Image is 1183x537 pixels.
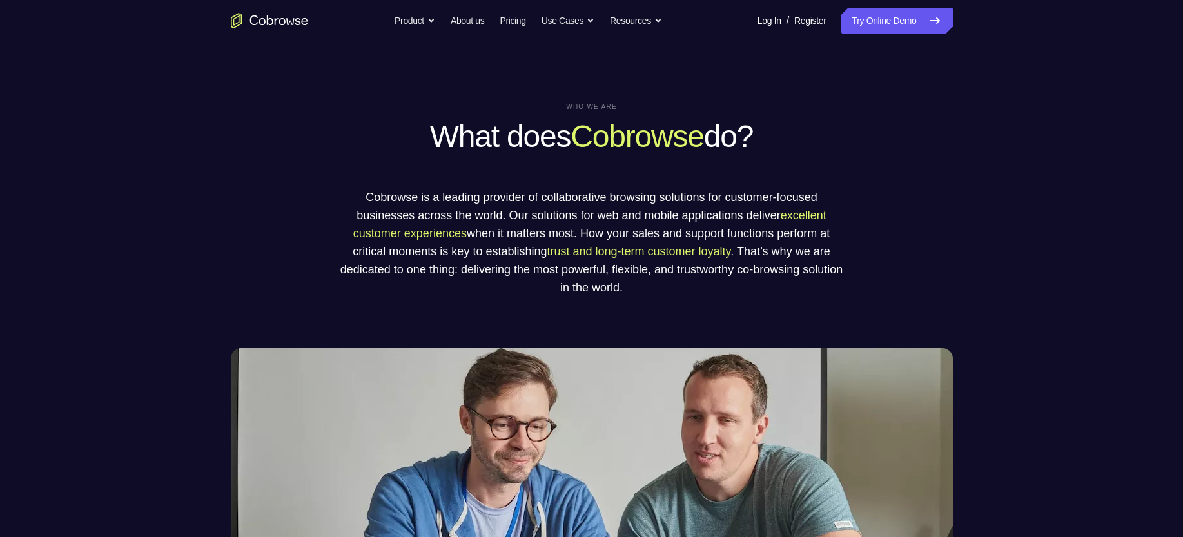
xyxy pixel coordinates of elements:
[395,8,435,34] button: Product
[787,13,789,28] span: /
[451,8,484,34] a: About us
[542,8,594,34] button: Use Cases
[547,245,730,258] span: trust and long-term customer loyalty
[340,116,843,157] h1: What does do?
[841,8,952,34] a: Try Online Demo
[571,119,704,153] span: Cobrowse
[340,103,843,111] span: Who we are
[610,8,662,34] button: Resources
[500,8,525,34] a: Pricing
[758,8,781,34] a: Log In
[340,188,843,297] p: Cobrowse is a leading provider of collaborative browsing solutions for customer-focused businesse...
[231,13,308,28] a: Go to the home page
[794,8,826,34] a: Register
